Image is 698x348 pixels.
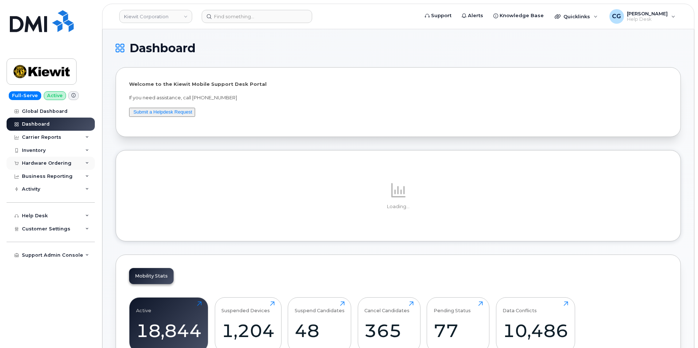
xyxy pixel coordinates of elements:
div: Data Conflicts [503,301,537,313]
a: Active18,844 [136,301,202,348]
a: Pending Status77 [434,301,483,348]
div: 1,204 [221,320,275,341]
p: If you need assistance, call [PHONE_NUMBER] [129,94,667,101]
iframe: Messenger Launcher [666,316,693,343]
a: Suspended Devices1,204 [221,301,275,348]
a: Cancel Candidates365 [364,301,414,348]
a: Suspend Candidates48 [295,301,345,348]
a: Data Conflicts10,486 [503,301,568,348]
p: Welcome to the Kiewit Mobile Support Desk Portal [129,81,667,88]
div: Cancel Candidates [364,301,410,313]
div: 18,844 [136,320,202,341]
button: Submit a Helpdesk Request [129,108,195,117]
div: Suspend Candidates [295,301,345,313]
div: 10,486 [503,320,568,341]
span: Dashboard [129,43,195,54]
a: Submit a Helpdesk Request [133,109,192,115]
div: Active [136,301,151,313]
div: 365 [364,320,414,341]
div: 77 [434,320,483,341]
p: Loading... [129,203,667,210]
div: Pending Status [434,301,471,313]
div: 48 [295,320,345,341]
div: Suspended Devices [221,301,270,313]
